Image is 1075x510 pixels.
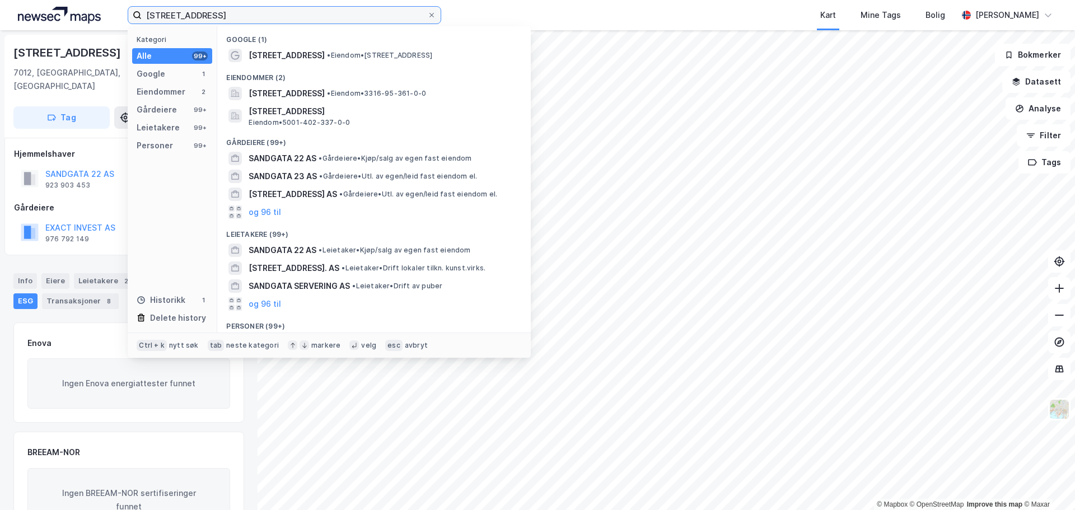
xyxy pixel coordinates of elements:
span: Gårdeiere • Utl. av egen/leid fast eiendom el. [319,172,477,181]
div: Transaksjoner [42,293,119,309]
button: Analyse [1006,97,1071,120]
div: Hjemmelshaver [14,147,244,161]
div: avbryt [405,341,428,350]
span: SANDGATA 22 AS [249,152,316,165]
button: og 96 til [249,297,281,311]
div: 99+ [192,105,208,114]
span: SANDGATA 22 AS [249,244,316,257]
div: 99+ [192,141,208,150]
div: neste kategori [226,341,279,350]
div: Ctrl + k [137,340,167,351]
div: nytt søk [169,341,199,350]
span: • [339,190,343,198]
span: [STREET_ADDRESS]. AS [249,261,339,275]
img: Z [1049,399,1070,420]
div: 7012, [GEOGRAPHIC_DATA], [GEOGRAPHIC_DATA] [13,66,154,93]
span: Leietaker • Drift av puber [352,282,442,291]
div: 923 903 453 [45,181,90,190]
div: Google [137,67,165,81]
span: Eiendom • 3316-95-361-0-0 [327,89,426,98]
div: 1 [199,296,208,305]
span: [STREET_ADDRESS] [249,87,325,100]
div: 1 [199,69,208,78]
div: Enova [27,336,52,350]
div: Kart [820,8,836,22]
span: [STREET_ADDRESS] [249,49,325,62]
div: 2 [120,275,132,287]
button: Tags [1018,151,1071,174]
iframe: Chat Widget [1019,456,1075,510]
img: logo.a4113a55bc3d86da70a041830d287a7e.svg [18,7,101,24]
span: Eiendom • 5001-402-337-0-0 [249,118,350,127]
div: Leietakere (99+) [217,221,531,241]
div: 99+ [192,123,208,132]
div: Delete history [150,311,206,325]
div: 8 [103,296,114,307]
div: Google (1) [217,26,531,46]
div: [STREET_ADDRESS] [13,44,123,62]
div: Leietakere [74,273,136,289]
span: Leietaker • Kjøp/salg av egen fast eiendom [319,246,470,255]
span: SANDGATA 23 AS [249,170,317,183]
div: Personer [137,139,173,152]
span: Eiendom • [STREET_ADDRESS] [327,51,432,60]
div: Ingen Enova energiattester funnet [27,358,230,409]
div: Bolig [926,8,945,22]
a: Improve this map [967,500,1022,508]
div: 99+ [192,52,208,60]
div: BREEAM-NOR [27,446,80,459]
div: Historikk [137,293,185,307]
div: Alle [137,49,152,63]
div: 976 792 149 [45,235,89,244]
div: Eiendommer [137,85,185,99]
div: esc [385,340,403,351]
div: tab [208,340,225,351]
div: ESG [13,293,38,309]
div: Gårdeiere [14,201,244,214]
span: SANDGATA SERVERING AS [249,279,350,293]
div: Gårdeiere (99+) [217,129,531,149]
span: [STREET_ADDRESS] AS [249,188,337,201]
span: [STREET_ADDRESS] [249,105,517,118]
button: Datasett [1002,71,1071,93]
button: og 96 til [249,205,281,219]
div: Info [13,273,37,289]
span: • [319,154,322,162]
span: • [342,264,345,272]
a: OpenStreetMap [910,500,964,508]
a: Mapbox [877,500,908,508]
span: Gårdeiere • Kjøp/salg av egen fast eiendom [319,154,471,163]
span: • [352,282,356,290]
div: Kategori [137,35,212,44]
span: Leietaker • Drift lokaler tilkn. kunst.virks. [342,264,485,273]
button: Bokmerker [995,44,1071,66]
div: [PERSON_NAME] [975,8,1039,22]
div: markere [311,341,340,350]
button: Filter [1017,124,1071,147]
div: Personer (99+) [217,313,531,333]
span: • [327,51,330,59]
input: Søk på adresse, matrikkel, gårdeiere, leietakere eller personer [142,7,427,24]
div: 2 [199,87,208,96]
div: Eiere [41,273,69,289]
div: velg [361,341,376,350]
span: • [319,246,322,254]
span: • [319,172,322,180]
div: Leietakere [137,121,180,134]
span: Gårdeiere • Utl. av egen/leid fast eiendom el. [339,190,497,199]
span: • [327,89,330,97]
div: Gårdeiere [137,103,177,116]
button: Tag [13,106,110,129]
div: Mine Tags [861,8,901,22]
div: Eiendommer (2) [217,64,531,85]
